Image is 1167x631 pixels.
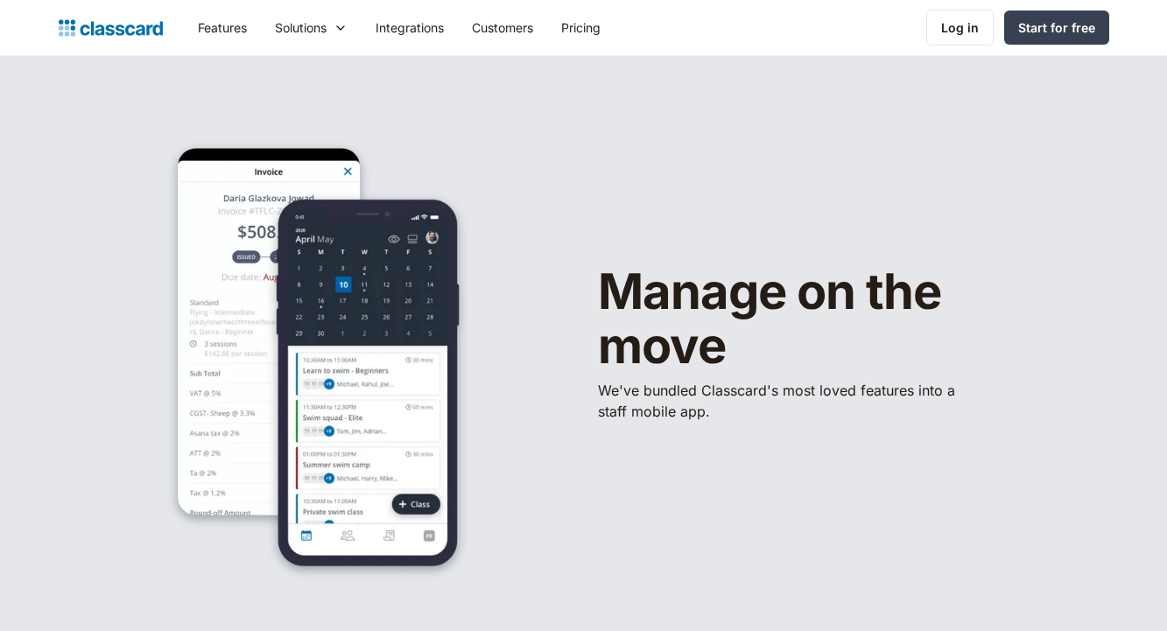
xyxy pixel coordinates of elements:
[926,10,994,46] a: Log in
[261,8,362,47] div: Solutions
[1018,18,1095,37] div: Start for free
[275,18,327,37] div: Solutions
[458,8,547,47] a: Customers
[598,380,966,422] p: We've bundled ​Classcard's most loved features into a staff mobile app.
[362,8,458,47] a: Integrations
[547,8,615,47] a: Pricing
[941,18,979,37] div: Log in
[184,8,261,47] a: Features
[59,16,163,40] a: home
[598,265,1053,373] h1: Manage on the move
[1004,11,1109,45] a: Start for free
